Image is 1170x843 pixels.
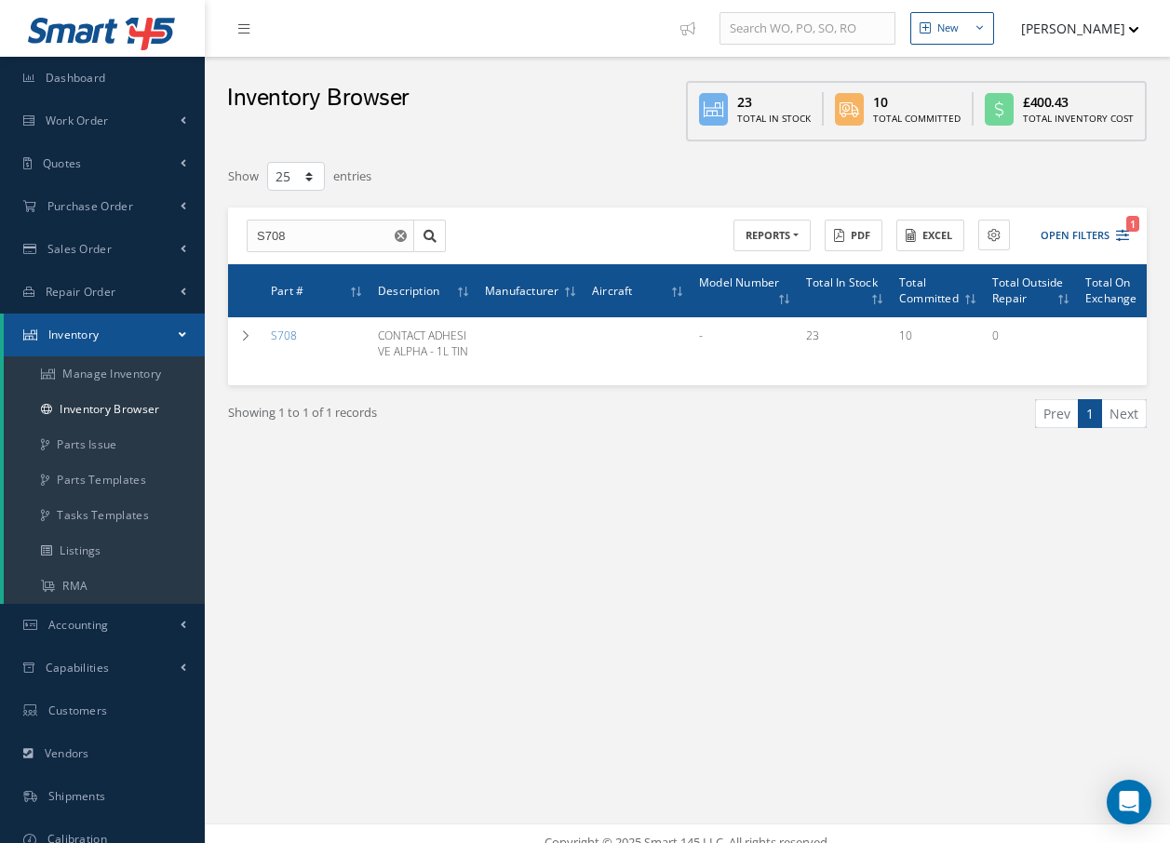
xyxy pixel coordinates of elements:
[806,273,878,290] span: Total In Stock
[227,85,410,113] h2: Inventory Browser
[4,356,205,392] a: Manage Inventory
[46,70,106,86] span: Dashboard
[699,273,779,290] span: Model Number
[391,220,414,253] button: Reset
[485,281,558,299] span: Manufacturer
[45,745,89,761] span: Vendors
[1078,399,1102,428] a: 1
[46,284,116,300] span: Repair Order
[733,220,811,252] button: REPORTS
[46,113,109,128] span: Work Order
[228,160,259,186] label: Show
[4,427,205,462] a: Parts Issue
[1107,780,1151,824] div: Open Intercom Messenger
[48,788,106,804] span: Shipments
[333,160,371,186] label: entries
[4,533,205,569] a: Listings
[992,273,1064,306] span: Total Outside Repair
[46,660,110,676] span: Capabilities
[737,112,811,126] div: Total In Stock
[48,617,109,633] span: Accounting
[737,92,811,112] div: 23
[378,281,439,299] span: Description
[799,317,892,369] td: 23
[4,462,205,498] a: Parts Templates
[592,281,633,299] span: Aircraft
[4,498,205,533] a: Tasks Templates
[892,317,985,369] td: 10
[910,12,994,45] button: New
[1024,221,1129,251] button: Open Filters1
[4,569,205,604] a: RMA
[1023,112,1134,126] div: Total Inventory Cost
[43,155,82,171] span: Quotes
[271,328,297,343] a: S708
[896,220,964,252] button: Excel
[699,328,703,343] span: -
[873,92,961,112] div: 10
[370,317,477,369] td: CONTACT ADHESIVE ALPHA - 1L TIN
[247,220,414,253] input: Search by Part #
[395,230,407,242] svg: Reset
[1085,273,1137,306] span: Total On Exchange
[4,314,205,356] a: Inventory
[985,317,1078,369] td: 0
[937,20,959,36] div: New
[825,220,882,252] button: PDF
[1023,92,1134,112] div: £400.43
[1003,10,1139,47] button: [PERSON_NAME]
[48,327,100,342] span: Inventory
[47,198,133,214] span: Purchase Order
[47,241,112,257] span: Sales Order
[48,702,108,718] span: Customers
[1126,216,1139,232] span: 1
[719,12,895,46] input: Search WO, PO, SO, RO
[4,392,205,427] a: Inventory Browser
[873,112,961,126] div: Total Committed
[271,281,303,299] span: Part #
[214,399,688,443] div: Showing 1 to 1 of 1 records
[899,273,959,306] span: Total Committed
